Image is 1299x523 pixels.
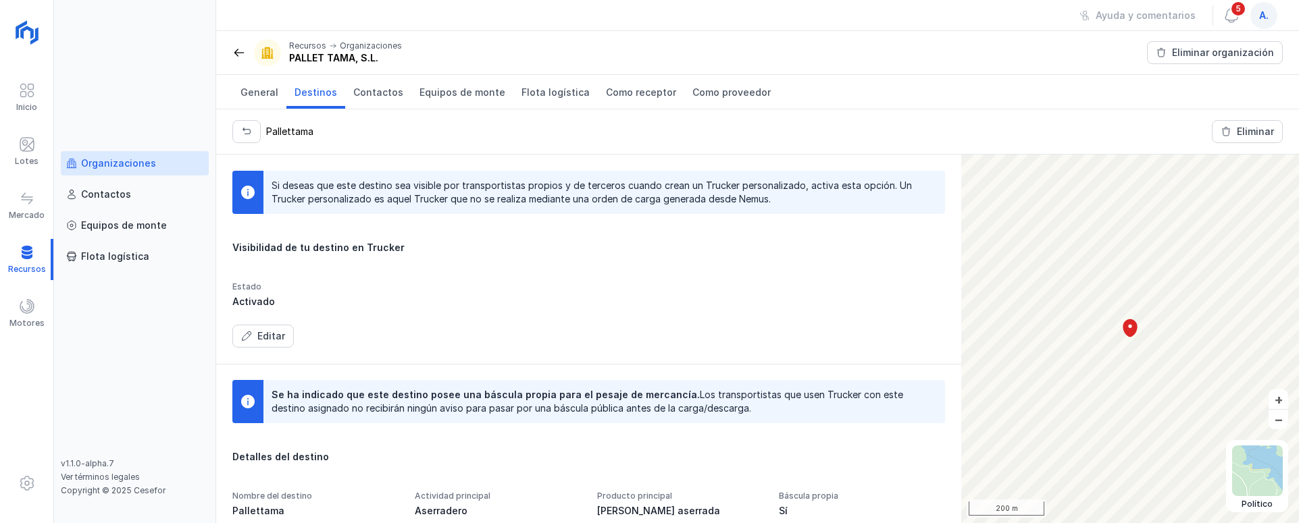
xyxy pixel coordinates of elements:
div: Político [1232,499,1283,510]
img: political.webp [1232,445,1283,496]
div: Estado [232,281,399,292]
div: Sí [779,504,945,518]
a: Como receptor [598,75,684,109]
div: Organizaciones [340,40,402,51]
button: Eliminar [1212,120,1283,143]
div: Eliminar [1237,125,1274,138]
span: Como receptor [606,86,676,99]
div: Nombre del destino [232,491,399,501]
span: Como proveedor [692,86,771,99]
a: Equipos de monte [411,75,513,109]
a: Destinos [286,75,345,109]
div: Ayuda y comentarios [1096,9,1196,22]
a: Ver términos legales [61,472,140,482]
div: Actividad principal [415,491,581,501]
button: Editar [232,325,294,348]
div: Producto principal [597,491,763,501]
div: Si deseas que este destino sea visible por transportistas propios y de terceros cuando crean un T... [272,179,926,206]
div: PALLET TAMA, S.L. [289,51,402,65]
span: Flota logística [521,86,590,99]
a: Como proveedor [684,75,779,109]
button: + [1269,389,1288,409]
div: Báscula propia [779,491,945,501]
div: Lotes [15,156,39,167]
div: Mercado [9,210,45,221]
button: – [1269,410,1288,429]
div: Los transportistas que usen Trucker con este destino asignado no recibirán ningún aviso para pasa... [272,388,926,415]
button: Ayuda y comentarios [1071,4,1204,27]
div: [PERSON_NAME] aserrada [597,504,763,518]
span: Se ha indicado que este destino posee una báscula propia para el pesaje de mercancía. [272,389,700,400]
div: Contactos [81,188,131,201]
span: Contactos [353,86,403,99]
span: 5 [1230,1,1246,17]
div: Recursos [289,40,326,51]
a: Equipos de monte [61,213,209,238]
div: v1.1.0-alpha.7 [61,458,209,469]
a: Organizaciones [61,151,209,175]
span: Destinos [295,86,337,99]
div: Motores [9,318,45,329]
div: Pallettama [232,504,399,518]
div: Detalles del destino [232,450,945,464]
div: Visibilidad de tu destino en Trucker [232,241,945,254]
a: Contactos [345,75,411,109]
div: Flota logística [81,250,149,263]
div: Pallettama [266,125,313,138]
div: Activado [232,295,399,308]
div: Organizaciones [81,157,156,170]
a: Contactos [61,182,209,207]
a: General [232,75,286,109]
a: Flota logística [61,244,209,269]
div: Editar [257,329,285,343]
div: Inicio [16,102,37,113]
span: General [240,86,278,99]
div: Eliminar organización [1172,46,1274,59]
img: logoRight.svg [10,16,44,49]
div: Equipos de monte [81,219,167,232]
a: Flota logística [513,75,598,109]
span: a. [1259,9,1269,22]
div: Aserradero [415,504,581,518]
button: Eliminar organización [1147,41,1283,64]
span: Equipos de monte [419,86,505,99]
div: Copyright © 2025 Cesefor [61,485,209,496]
